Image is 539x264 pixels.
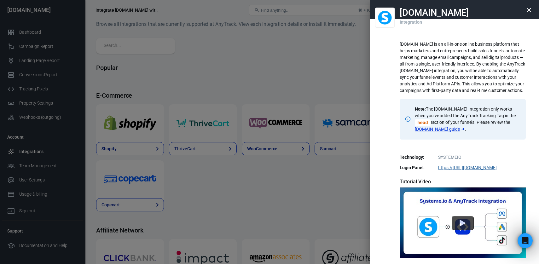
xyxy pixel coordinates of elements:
[400,13,422,26] p: Integration
[400,41,526,94] p: [DOMAIN_NAME] is an all-in-one online business platform that helps marketers and entrepreneurs bu...
[518,233,533,248] iframe: Intercom live chat
[452,215,474,230] button: Watch Systeme.io Tutorial
[400,179,526,185] h5: Tutorial Video
[415,126,465,133] a: [DOMAIN_NAME] guide
[403,154,522,161] dd: SYSTEMEIO
[415,119,431,126] code: Click to copy
[438,165,497,170] a: https://[URL][DOMAIN_NAME]
[400,8,469,18] h2: [DOMAIN_NAME]
[415,106,521,133] p: The [DOMAIN_NAME] Integration only works when you’ve added the AnyTrack Tracking Tag in the secti...
[400,154,431,161] dt: Technology:
[400,164,431,171] dt: Login Panel:
[378,9,392,26] img: Systeme.io
[415,106,426,112] strong: Note:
